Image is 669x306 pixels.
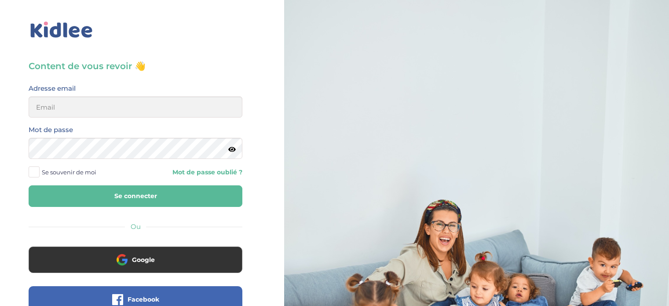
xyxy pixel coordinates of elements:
img: google.png [117,254,128,265]
span: Se souvenir de moi [42,166,96,178]
label: Mot de passe [29,124,73,136]
a: Mot de passe oublié ? [142,168,242,177]
input: Email [29,96,242,118]
button: Se connecter [29,185,242,207]
span: Google [132,255,155,264]
span: Facebook [128,295,159,304]
img: logo_kidlee_bleu [29,20,95,40]
h3: Content de vous revoir 👋 [29,60,242,72]
label: Adresse email [29,83,76,94]
a: Google [29,262,242,270]
img: facebook.png [112,294,123,305]
button: Google [29,247,242,273]
span: Ou [131,222,141,231]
